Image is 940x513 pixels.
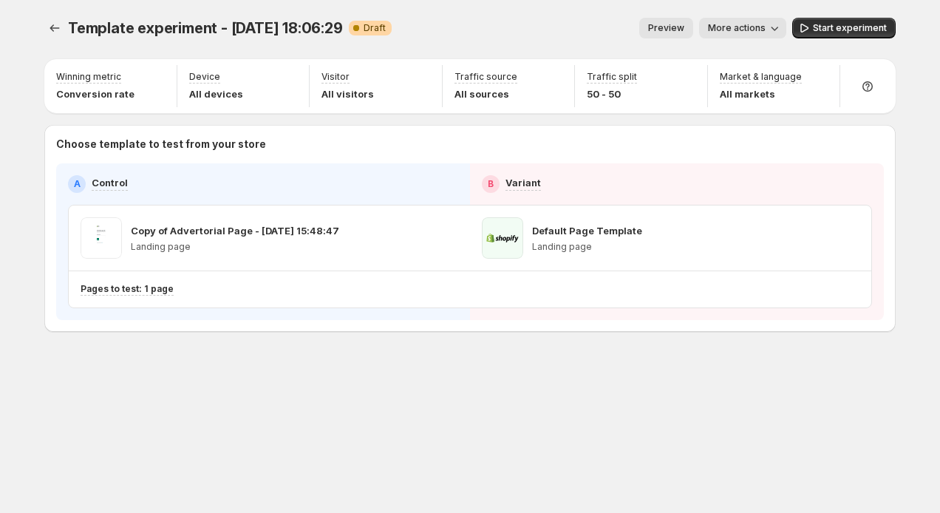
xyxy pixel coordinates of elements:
p: Winning metric [56,71,121,83]
span: Template experiment - [DATE] 18:06:29 [68,19,343,37]
button: Experiments [44,18,65,38]
p: Traffic split [587,71,637,83]
p: Traffic source [454,71,517,83]
p: Variant [505,175,541,190]
p: Copy of Advertorial Page - [DATE] 15:48:47 [131,223,339,238]
button: Start experiment [792,18,896,38]
p: All visitors [321,86,374,101]
p: Landing page [131,241,339,253]
p: Visitor [321,71,350,83]
p: Default Page Template [532,223,642,238]
span: More actions [708,22,766,34]
span: Draft [364,22,386,34]
span: Start experiment [813,22,887,34]
button: Preview [639,18,693,38]
p: Market & language [720,71,802,83]
p: Device [189,71,220,83]
p: Control [92,175,128,190]
button: More actions [699,18,786,38]
img: Default Page Template [482,217,523,259]
p: Pages to test: 1 page [81,283,174,295]
span: Preview [648,22,684,34]
p: 50 - 50 [587,86,637,101]
h2: A [74,178,81,190]
p: All markets [720,86,802,101]
h2: B [488,178,494,190]
p: Choose template to test from your store [56,137,884,152]
p: All sources [454,86,517,101]
img: Copy of Advertorial Page - Aug 28, 15:48:47 [81,217,122,259]
p: Landing page [532,241,642,253]
p: All devices [189,86,243,101]
p: Conversion rate [56,86,134,101]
